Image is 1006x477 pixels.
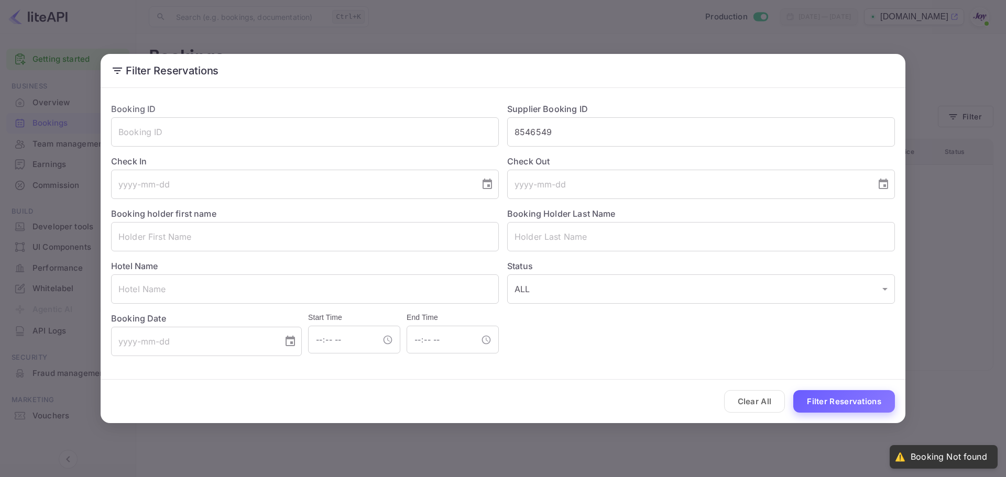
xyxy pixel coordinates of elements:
[111,208,216,219] label: Booking holder first name
[111,274,499,304] input: Hotel Name
[111,312,302,325] label: Booking Date
[111,170,473,199] input: yyyy-mm-dd
[507,222,895,251] input: Holder Last Name
[507,260,895,272] label: Status
[308,312,400,324] h6: Start Time
[111,117,499,147] input: Booking ID
[111,327,276,356] input: yyyy-mm-dd
[873,174,894,195] button: Choose date
[507,155,895,168] label: Check Out
[507,274,895,304] div: ALL
[407,312,499,324] h6: End Time
[911,451,987,462] div: Booking Not found
[477,174,498,195] button: Choose date
[280,331,301,352] button: Choose date
[507,208,616,219] label: Booking Holder Last Name
[111,261,158,271] label: Hotel Name
[101,54,905,87] h2: Filter Reservations
[724,390,785,413] button: Clear All
[507,170,869,199] input: yyyy-mm-dd
[507,104,588,114] label: Supplier Booking ID
[895,451,905,462] div: ⚠️
[507,117,895,147] input: Supplier Booking ID
[793,390,895,413] button: Filter Reservations
[111,222,499,251] input: Holder First Name
[111,155,499,168] label: Check In
[111,104,156,114] label: Booking ID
